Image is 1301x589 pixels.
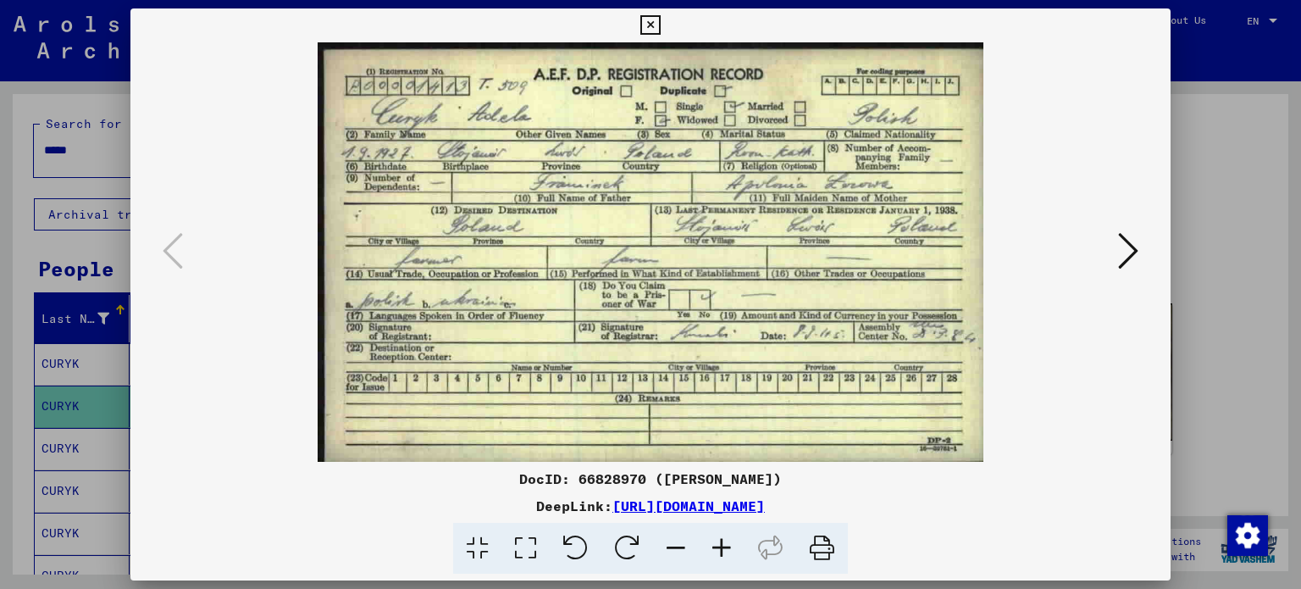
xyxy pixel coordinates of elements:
[1226,514,1267,555] div: Change consent
[1227,515,1268,556] img: Change consent
[130,496,1171,516] div: DeepLink:
[612,497,765,514] a: [URL][DOMAIN_NAME]
[130,469,1171,489] div: DocID: 66828970 ([PERSON_NAME])
[188,42,1114,462] img: 001.jpg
